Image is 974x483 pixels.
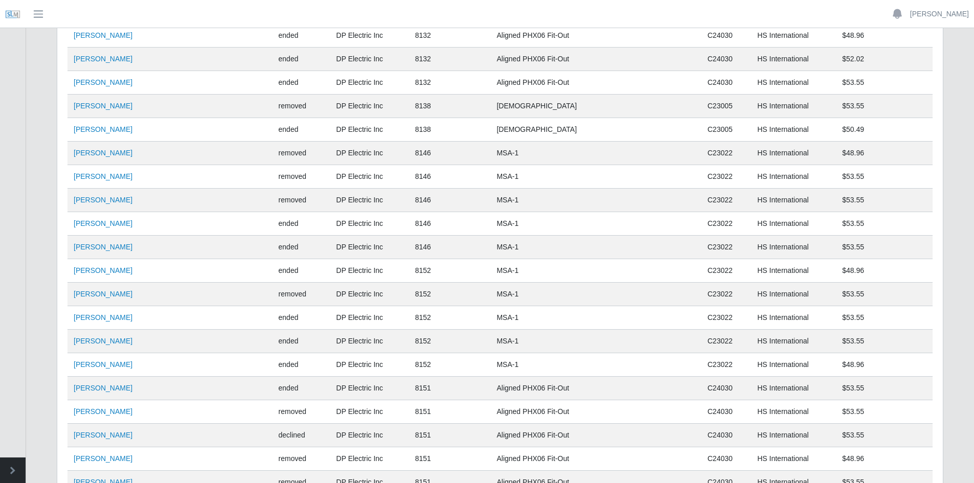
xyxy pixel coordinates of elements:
[751,142,836,165] td: HS International
[836,71,933,95] td: $53.55
[751,353,836,377] td: HS International
[74,172,132,180] a: [PERSON_NAME]
[409,118,491,142] td: 8138
[701,118,751,142] td: C23005
[409,24,491,48] td: 8132
[701,189,751,212] td: C23022
[836,353,933,377] td: $48.96
[751,48,836,71] td: HS International
[751,189,836,212] td: HS International
[836,95,933,118] td: $53.55
[490,283,701,306] td: MSA-1
[409,48,491,71] td: 8132
[836,424,933,447] td: $53.55
[330,24,409,48] td: DP Electric Inc
[751,24,836,48] td: HS International
[409,424,491,447] td: 8151
[273,447,330,471] td: removed
[330,236,409,259] td: DP Electric Inc
[701,447,751,471] td: C24030
[409,447,491,471] td: 8151
[701,95,751,118] td: C23005
[910,9,969,19] a: [PERSON_NAME]
[409,400,491,424] td: 8151
[273,259,330,283] td: ended
[751,283,836,306] td: HS International
[273,330,330,353] td: ended
[701,283,751,306] td: C23022
[836,306,933,330] td: $53.55
[74,31,132,39] a: [PERSON_NAME]
[490,424,701,447] td: Aligned PHX06 Fit-Out
[74,149,132,157] a: [PERSON_NAME]
[751,95,836,118] td: HS International
[409,306,491,330] td: 8152
[836,259,933,283] td: $48.96
[273,71,330,95] td: ended
[751,447,836,471] td: HS International
[330,259,409,283] td: DP Electric Inc
[490,48,701,71] td: Aligned PHX06 Fit-Out
[751,236,836,259] td: HS International
[701,353,751,377] td: C23022
[701,48,751,71] td: C24030
[836,377,933,400] td: $53.55
[273,118,330,142] td: ended
[330,118,409,142] td: DP Electric Inc
[409,95,491,118] td: 8138
[74,384,132,392] a: [PERSON_NAME]
[330,283,409,306] td: DP Electric Inc
[273,95,330,118] td: removed
[490,212,701,236] td: MSA-1
[273,400,330,424] td: removed
[751,71,836,95] td: HS International
[273,189,330,212] td: removed
[751,259,836,283] td: HS International
[330,400,409,424] td: DP Electric Inc
[5,7,20,22] img: SLM Logo
[836,24,933,48] td: $48.96
[701,306,751,330] td: C23022
[273,165,330,189] td: removed
[330,330,409,353] td: DP Electric Inc
[74,125,132,133] a: [PERSON_NAME]
[74,290,132,298] a: [PERSON_NAME]
[74,407,132,416] a: [PERSON_NAME]
[751,400,836,424] td: HS International
[330,447,409,471] td: DP Electric Inc
[490,118,701,142] td: [DEMOGRAPHIC_DATA]
[330,189,409,212] td: DP Electric Inc
[330,212,409,236] td: DP Electric Inc
[409,330,491,353] td: 8152
[330,306,409,330] td: DP Electric Inc
[273,377,330,400] td: ended
[74,219,132,227] a: [PERSON_NAME]
[74,431,132,439] a: [PERSON_NAME]
[74,102,132,110] a: [PERSON_NAME]
[409,259,491,283] td: 8152
[409,353,491,377] td: 8152
[330,95,409,118] td: DP Electric Inc
[490,24,701,48] td: Aligned PHX06 Fit-Out
[836,48,933,71] td: $52.02
[490,95,701,118] td: [DEMOGRAPHIC_DATA]
[751,424,836,447] td: HS International
[701,330,751,353] td: C23022
[74,55,132,63] a: [PERSON_NAME]
[273,353,330,377] td: ended
[273,212,330,236] td: ended
[490,353,701,377] td: MSA-1
[409,236,491,259] td: 8146
[701,236,751,259] td: C23022
[490,71,701,95] td: Aligned PHX06 Fit-Out
[273,142,330,165] td: removed
[330,377,409,400] td: DP Electric Inc
[273,283,330,306] td: removed
[330,48,409,71] td: DP Electric Inc
[409,212,491,236] td: 8146
[701,24,751,48] td: C24030
[409,377,491,400] td: 8151
[490,306,701,330] td: MSA-1
[751,306,836,330] td: HS International
[836,212,933,236] td: $53.55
